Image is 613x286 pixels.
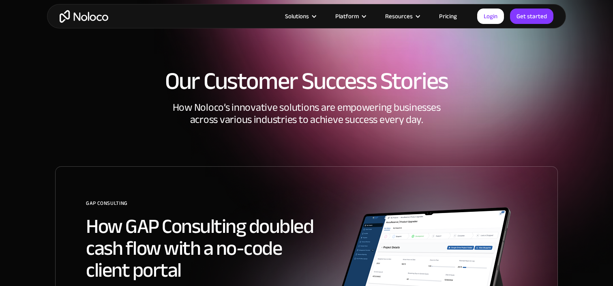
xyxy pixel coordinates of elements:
a: Pricing [429,11,467,22]
div: Platform [335,11,359,22]
a: Login [477,9,504,24]
div: Resources [375,11,429,22]
a: home [60,10,108,23]
div: GAP Consulting [86,197,325,215]
div: Platform [325,11,375,22]
div: Resources [385,11,413,22]
h1: Our Customer Success Stories [55,69,558,93]
div: How Noloco’s innovative solutions are empowering businesses across various industries to achieve ... [55,101,558,166]
div: Solutions [285,11,309,22]
a: Get started [510,9,553,24]
h2: How GAP Consulting doubled cash flow with a no-code client portal [86,215,325,281]
div: Solutions [275,11,325,22]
